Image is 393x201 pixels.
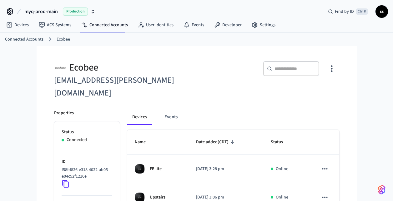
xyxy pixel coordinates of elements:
[127,110,339,125] div: connected account tabs
[54,61,67,74] img: ecobee_logo_square
[276,166,288,172] p: Online
[196,166,256,172] p: [DATE] 3:28 pm
[196,194,256,201] p: [DATE] 3:06 pm
[323,6,373,17] div: Find by IDCtrl K
[62,129,112,135] p: Status
[1,19,34,31] a: Devices
[5,36,43,43] a: Connected Accounts
[196,137,237,147] span: Date added(CDT)
[76,19,133,31] a: Connected Accounts
[159,110,183,125] button: Events
[127,110,152,125] button: Devices
[135,164,145,174] img: ecobee_lite_3
[54,74,193,100] h6: [EMAIL_ADDRESS][PERSON_NAME][DOMAIN_NAME]
[62,159,112,165] p: ID
[62,167,110,180] p: f58fd826-e318-4022-ab05-e04c52f1216e
[209,19,247,31] a: Developer
[378,185,385,195] img: SeamLogoGradient.69752ec5.svg
[24,8,58,15] span: myq-prod-main
[63,7,88,16] span: Production
[135,137,154,147] span: Name
[271,137,291,147] span: Status
[150,166,162,172] p: FE lite
[54,110,74,116] p: Properties
[335,8,354,15] span: Find by ID
[67,137,87,143] p: Connected
[133,19,179,31] a: User Identities
[150,194,165,201] p: Upstairs
[34,19,76,31] a: ACS Systems
[276,194,288,201] p: Online
[356,8,368,15] span: Ctrl K
[57,36,70,43] a: Ecobee
[54,61,193,74] div: Ecobee
[375,5,388,18] button: ss
[247,19,280,31] a: Settings
[376,6,387,17] span: ss
[179,19,209,31] a: Events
